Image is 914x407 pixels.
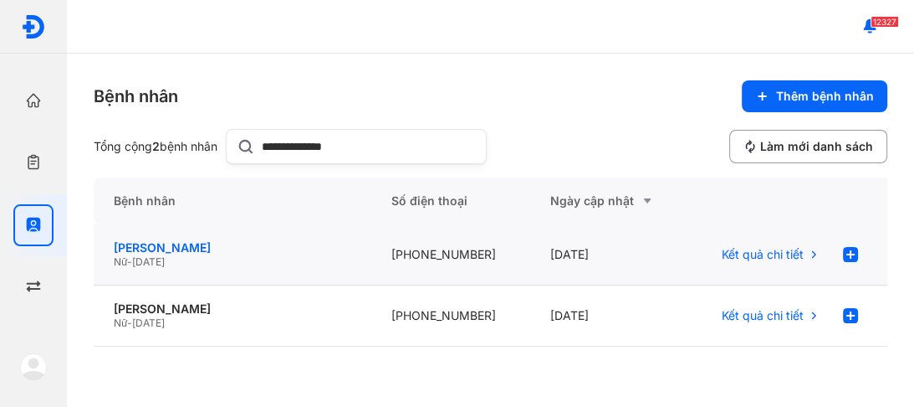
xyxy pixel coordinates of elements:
[742,80,887,112] button: Thêm bệnh nhân
[114,240,351,255] div: [PERSON_NAME]
[530,224,689,286] div: [DATE]
[371,224,530,286] div: [PHONE_NUMBER]
[776,89,874,104] span: Thêm bệnh nhân
[729,130,887,163] button: Làm mới danh sách
[114,317,127,329] span: Nữ
[94,178,371,224] div: Bệnh nhân
[94,85,178,108] div: Bệnh nhân
[371,178,530,224] div: Số điện thoại
[722,308,804,323] span: Kết quả chi tiết
[20,353,47,380] img: logo
[132,255,165,268] span: [DATE]
[530,286,689,347] div: [DATE]
[550,191,669,211] div: Ngày cập nhật
[127,255,132,268] span: -
[152,139,160,153] span: 2
[132,317,165,329] span: [DATE]
[371,286,530,347] div: [PHONE_NUMBER]
[114,301,351,317] div: [PERSON_NAME]
[127,317,132,329] span: -
[722,247,804,262] span: Kết quả chi tiết
[871,16,899,28] span: 12327
[114,255,127,268] span: Nữ
[760,139,873,154] span: Làm mới danh sách
[21,14,46,39] img: logo
[94,139,219,154] div: Tổng cộng bệnh nhân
